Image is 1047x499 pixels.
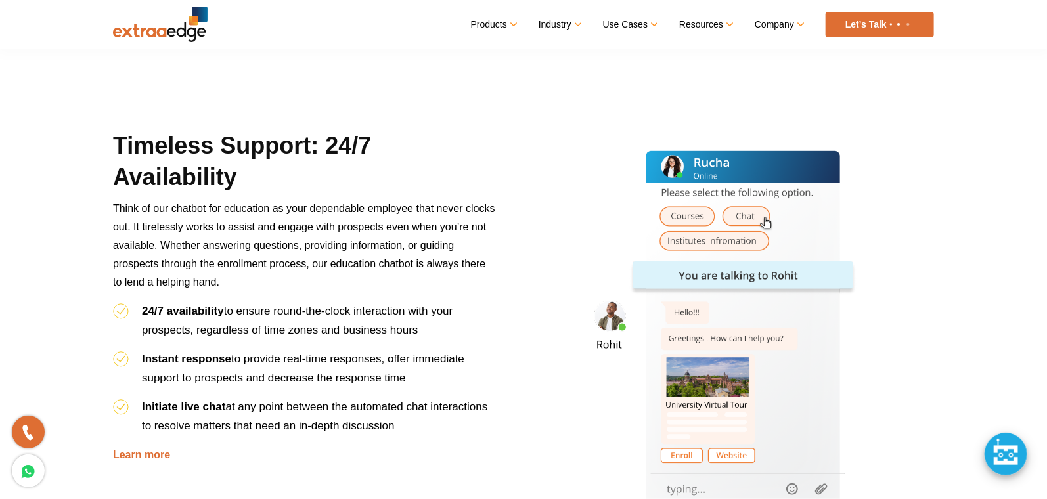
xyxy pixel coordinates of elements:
h2: Timeless Support: 24/7 Availability [113,130,497,200]
b: Instant response [142,353,231,365]
span: at any point between the automated chat interactions to resolve matters that need an in-depth dis... [142,401,487,432]
b: Initiate live chat [142,401,226,413]
a: Company [755,15,803,34]
a: Use Cases [603,15,656,34]
span: to provide real-time responses, offer immediate support to prospects and decrease the response time [142,353,464,384]
a: Industry [539,15,580,34]
b: 24/7 availability [142,305,224,317]
a: Let’s Talk [826,12,934,37]
div: Chat [985,433,1027,475]
a: Learn more [113,449,170,460]
a: Resources [679,15,732,34]
span: to ensure round-the-clock interaction with your prospects, regardless of time zones and business ... [142,305,453,336]
a: Products [471,15,516,34]
span: Think of our chatbot for education as your dependable employee that never clocks out. It tireless... [113,203,495,288]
